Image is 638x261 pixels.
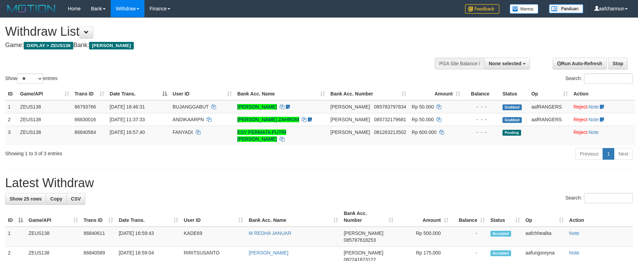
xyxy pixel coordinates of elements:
td: KADE69 [181,227,246,247]
span: [PERSON_NAME] [89,42,133,49]
div: Showing 1 to 3 of 3 entries [5,147,261,157]
span: Show 25 rows [10,196,42,202]
label: Search: [565,73,633,84]
th: Bank Acc. Number: activate to sort column ascending [341,207,396,227]
th: Status: activate to sort column ascending [488,207,523,227]
td: ZEUS138 [18,113,72,126]
span: OXPLAY > ZEUS138 [24,42,73,49]
select: Showentries [17,73,43,84]
td: aafchhealita [523,227,566,247]
th: Trans ID: activate to sort column ascending [81,207,116,227]
a: Stop [608,58,628,69]
span: Rp 50.000 [412,104,434,110]
span: ANDIKAARPN [173,117,204,122]
h1: Latest Withdraw [5,176,633,190]
div: - - - [466,129,497,136]
th: User ID: activate to sort column ascending [170,88,235,100]
span: Copy [50,196,62,202]
div: PGA Site Balance / [435,58,484,69]
td: aafRANGERS [529,100,571,113]
th: Game/API: activate to sort column ascending [18,88,72,100]
th: Bank Acc. Number: activate to sort column ascending [328,88,409,100]
img: panduan.png [549,4,583,13]
span: Rp 600.000 [412,129,436,135]
th: ID: activate to sort column descending [5,207,26,227]
a: Copy [46,193,67,205]
a: Reject [573,129,587,135]
span: Pending [502,130,521,136]
td: 1 [5,227,26,247]
span: 86840584 [75,129,96,135]
td: 3 [5,126,18,145]
a: Run Auto-Refresh [553,58,607,69]
td: ZEUS138 [18,100,72,113]
a: ESY PERMATA PUTRI [PERSON_NAME] [237,129,286,142]
th: Bank Acc. Name: activate to sort column ascending [246,207,341,227]
span: Grabbed [502,117,522,123]
td: · [571,126,635,145]
td: · [571,100,635,113]
a: CSV [66,193,85,205]
img: Button%20Memo.svg [510,4,539,14]
img: Feedback.jpg [465,4,499,14]
th: Date Trans.: activate to sort column ascending [116,207,181,227]
th: Trans ID: activate to sort column ascending [72,88,107,100]
a: 1 [603,148,614,160]
th: Bank Acc. Name: activate to sort column ascending [235,88,328,100]
th: Action [566,207,633,227]
span: [PERSON_NAME] [331,129,370,135]
td: Rp 500,000 [396,227,451,247]
span: [DATE] 16:57:40 [110,129,145,135]
span: CSV [71,196,81,202]
button: None selected [484,58,530,69]
th: Balance: activate to sort column ascending [451,207,488,227]
th: Amount: activate to sort column ascending [409,88,463,100]
label: Show entries [5,73,57,84]
th: ID [5,88,18,100]
input: Search: [584,193,633,203]
span: [DATE] 18:46:31 [110,104,145,110]
th: Balance [463,88,500,100]
th: Status [500,88,529,100]
span: Copy 085732179681 to clipboard [374,117,406,122]
a: Note [569,250,580,256]
span: Accepted [490,231,511,237]
td: - [451,227,488,247]
a: Show 25 rows [5,193,46,205]
a: Next [614,148,633,160]
td: · [571,113,635,126]
span: FANYADI [173,129,193,135]
a: Previous [575,148,603,160]
th: Op: activate to sort column ascending [523,207,566,227]
span: Accepted [490,250,511,256]
span: [DATE] 11:37:33 [110,117,145,122]
h4: Game: Bank: [5,42,419,49]
th: Op: activate to sort column ascending [529,88,571,100]
span: BUJANGGABUT [173,104,209,110]
th: Date Trans.: activate to sort column descending [107,88,170,100]
span: Copy 081263213502 to clipboard [374,129,406,135]
a: Note [588,117,599,122]
td: [DATE] 16:59:43 [116,227,181,247]
a: [PERSON_NAME] [237,104,277,110]
img: MOTION_logo.png [5,3,57,14]
span: Rp 50.000 [412,117,434,122]
a: [PERSON_NAME] [249,250,288,256]
td: 86840611 [81,227,116,247]
span: Copy 085787618253 to clipboard [344,237,376,243]
td: aafRANGERS [529,113,571,126]
td: 2 [5,113,18,126]
span: [PERSON_NAME] [344,250,383,256]
input: Search: [584,73,633,84]
div: - - - [466,103,497,110]
th: User ID: activate to sort column ascending [181,207,246,227]
a: Reject [573,117,587,122]
th: Action [571,88,635,100]
span: None selected [489,61,521,66]
span: [PERSON_NAME] [344,230,383,236]
span: [PERSON_NAME] [331,117,370,122]
label: Search: [565,193,633,203]
th: Amount: activate to sort column ascending [396,207,451,227]
h1: Withdraw List [5,25,419,38]
td: ZEUS138 [26,227,81,247]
